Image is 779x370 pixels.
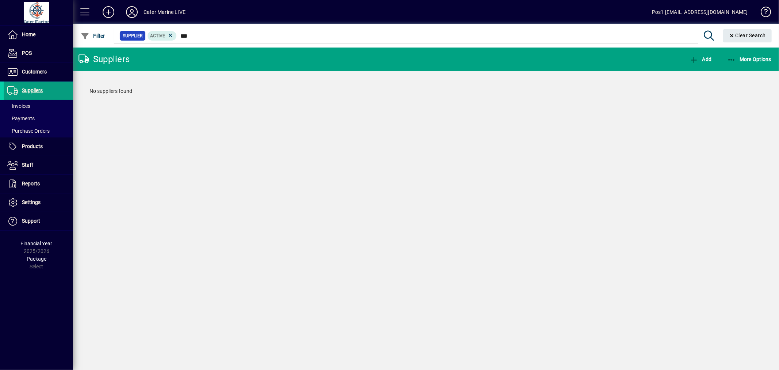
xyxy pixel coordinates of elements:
a: Reports [4,175,73,193]
a: Settings [4,193,73,212]
span: Supplier [123,32,142,39]
div: Pos1 [EMAIL_ADDRESS][DOMAIN_NAME] [652,6,748,18]
span: Settings [22,199,41,205]
span: Clear Search [729,33,766,38]
a: Home [4,26,73,44]
span: More Options [727,56,772,62]
span: Payments [7,116,35,121]
mat-chip: Activation Status: Active [148,31,177,41]
a: POS [4,44,73,63]
a: Purchase Orders [4,125,73,137]
span: Financial Year [21,241,53,246]
span: Filter [81,33,105,39]
div: Cater Marine LIVE [144,6,186,18]
div: No suppliers found [82,80,770,102]
span: POS [22,50,32,56]
span: Active [150,33,165,38]
a: Staff [4,156,73,174]
a: Payments [4,112,73,125]
span: Add [690,56,711,62]
span: Invoices [7,103,30,109]
a: Knowledge Base [755,1,770,25]
span: Home [22,31,35,37]
span: Products [22,143,43,149]
a: Support [4,212,73,230]
span: Suppliers [22,87,43,93]
button: More Options [725,53,774,66]
div: Suppliers [79,53,130,65]
button: Add [97,5,120,19]
button: Clear [723,29,772,42]
button: Add [688,53,713,66]
span: Customers [22,69,47,75]
a: Invoices [4,100,73,112]
span: Support [22,218,40,224]
span: Purchase Orders [7,128,50,134]
a: Products [4,137,73,156]
span: Package [27,256,46,262]
button: Filter [79,29,107,42]
a: Customers [4,63,73,81]
span: Reports [22,181,40,186]
button: Profile [120,5,144,19]
span: Staff [22,162,33,168]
